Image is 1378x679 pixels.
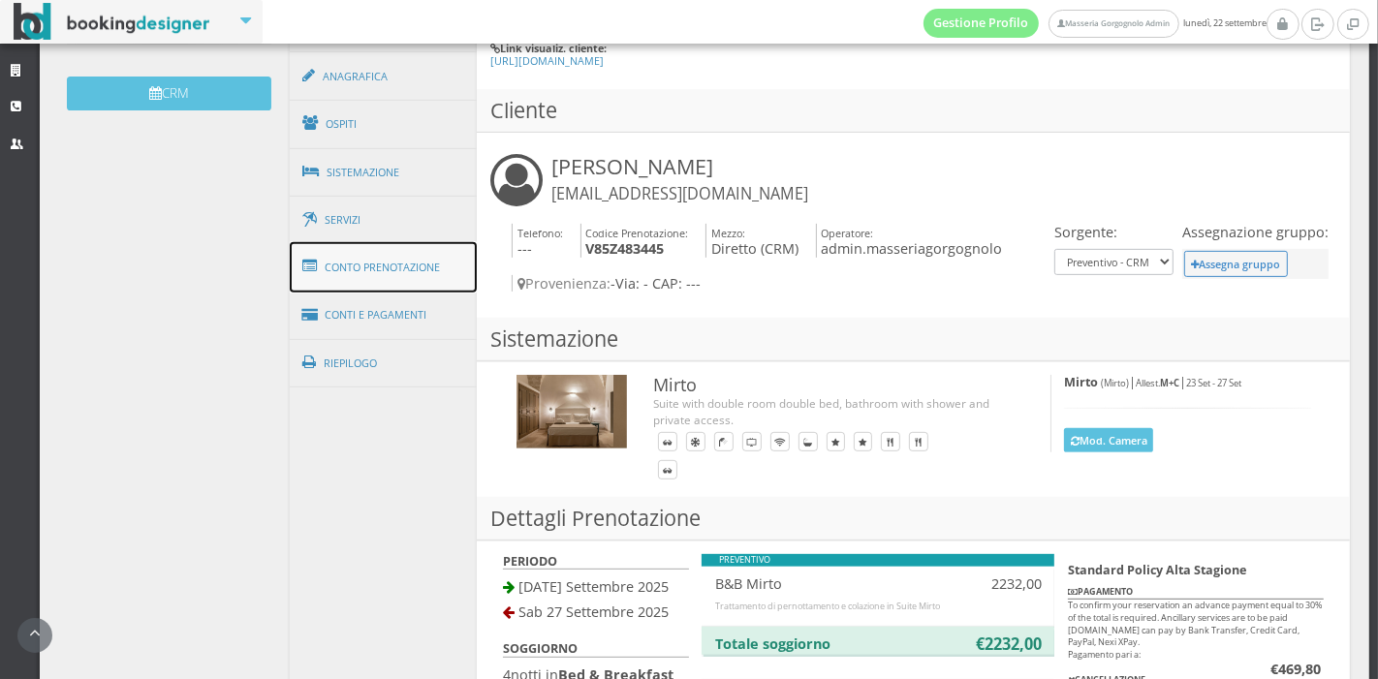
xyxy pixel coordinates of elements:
b: 2232,00 [985,633,1042,655]
b: Link visualiz. cliente: [500,41,607,55]
b: V85Z483445 [585,239,664,258]
div: Trattamento di pernottamento e colazione in Suite Mirto [715,601,1042,613]
h3: Mirto [653,375,1011,396]
small: Telefono: [517,226,563,240]
span: Via: [615,274,640,293]
h3: Sistemazione [477,318,1350,361]
h4: Diretto (CRM) [705,224,799,258]
b: € [1270,660,1321,678]
span: Sab 27 Settembre 2025 [518,602,669,621]
span: Provenienza: [517,274,611,293]
h4: Sorgente: [1054,224,1174,240]
a: Gestione Profilo [924,9,1040,38]
h4: Assegnazione gruppo: [1182,224,1329,240]
img: bf77c9f8592811ee9b0b027e0800ecac.jpg [517,375,627,448]
span: [DATE] Settembre 2025 [518,577,669,596]
h4: admin.masseriagorgognolo [816,224,1003,258]
h5: | | [1064,375,1310,389]
button: CRM [67,77,271,110]
h3: Dettagli Prenotazione [477,497,1350,540]
b: + [1169,377,1174,389]
img: BookingDesigner.com [14,3,210,41]
a: Servizi [290,196,478,245]
h4: B&B Mirto [715,575,954,592]
span: 469,80 [1278,660,1321,678]
div: PREVENTIVO [702,554,1054,567]
b: SOGGIORNO [503,640,578,657]
h3: Cliente [477,89,1350,133]
button: Assegna gruppo [1184,251,1288,277]
small: 23 Set - 27 Set [1186,377,1241,389]
a: Ospiti [290,99,478,149]
b: Mirto [1064,374,1098,390]
h4: 2232,00 [980,575,1042,592]
small: (Mirto) [1101,377,1129,389]
b: Standard Policy Alta Stagione [1068,562,1246,578]
h4: - [512,275,1049,292]
span: - CAP: --- [643,274,701,293]
b: Totale soggiorno [715,634,830,653]
a: Anagrafica [290,51,478,102]
small: Allest. [1136,377,1179,389]
a: Conto Prenotazione [290,242,478,293]
small: [EMAIL_ADDRESS][DOMAIN_NAME] [551,183,808,204]
div: Suite with double room double bed, bathroom with shower and private access. [653,395,1011,427]
b: PAGAMENTO [1068,585,1133,598]
h4: --- [512,224,563,258]
b: M C [1160,377,1179,389]
a: Riepilogo [290,338,478,388]
small: Operatore: [821,226,873,240]
small: Mezzo: [711,226,745,240]
a: [URL][DOMAIN_NAME] [490,53,604,68]
h3: [PERSON_NAME] [551,154,808,204]
a: Sistemazione [290,147,478,198]
span: lunedì, 22 settembre [924,9,1267,38]
b: PERIODO [503,553,557,570]
a: Conti e Pagamenti [290,291,478,340]
a: Masseria Gorgognolo Admin [1049,10,1178,38]
small: Codice Prenotazione: [585,226,688,240]
b: € [976,633,985,655]
button: Mod. Camera [1064,428,1153,452]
